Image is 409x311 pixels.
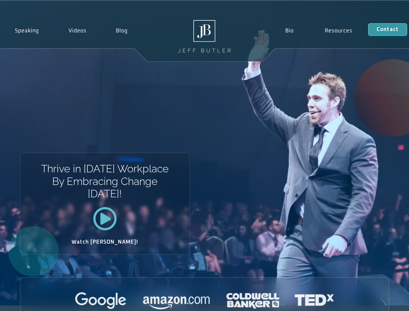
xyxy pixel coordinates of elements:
a: Bio [269,23,309,38]
a: Videos [54,23,101,38]
h2: Watch [PERSON_NAME]! [43,239,167,245]
h1: Thrive in [DATE] Workplace By Embracing Change [DATE]! [40,163,169,200]
nav: Menu [269,23,368,38]
span: Contact [377,27,399,32]
a: Blog [101,23,142,38]
a: Resources [309,23,368,38]
a: Contact [368,23,407,36]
